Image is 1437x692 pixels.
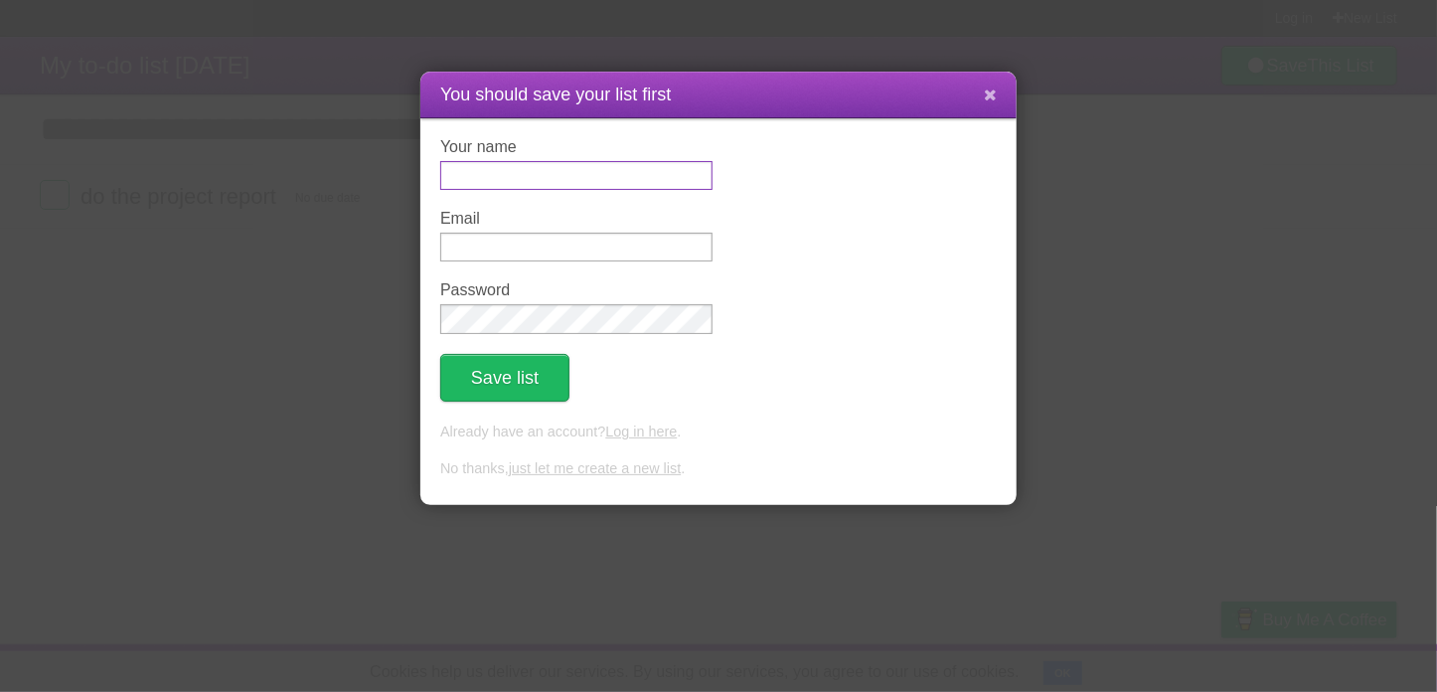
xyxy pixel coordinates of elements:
[509,460,682,476] a: just let me create a new list
[440,458,997,480] p: No thanks, .
[440,422,997,443] p: Already have an account? .
[440,210,713,228] label: Email
[440,281,713,299] label: Password
[605,424,677,439] a: Log in here
[440,82,997,108] h1: You should save your list first
[440,354,569,402] button: Save list
[440,138,713,156] label: Your name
